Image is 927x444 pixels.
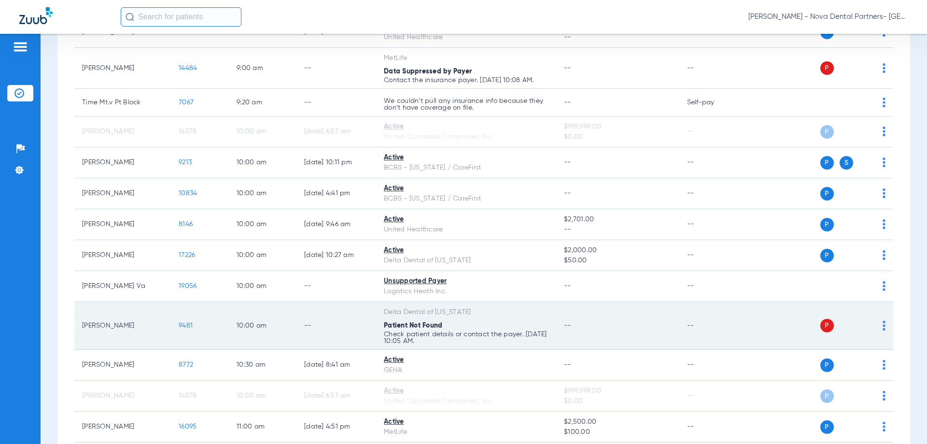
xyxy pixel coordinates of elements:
span: P [820,156,834,170]
td: [PERSON_NAME] [74,350,171,381]
div: Delta Dental of [US_STATE] [384,256,548,266]
td: -- [679,209,744,240]
span: 17226 [179,252,195,258]
div: BCBS - [US_STATE] / CareFirst [384,163,548,173]
img: Zuub Logo [19,7,53,24]
div: Active [384,153,548,163]
span: Patient Not Found [384,322,442,329]
td: [DATE] 9:46 AM [296,209,376,240]
td: 10:00 AM [229,116,296,147]
td: [DATE] 4:41 PM [296,178,376,209]
td: [PERSON_NAME] [74,302,171,350]
span: -- [564,361,571,368]
td: [PERSON_NAME] [74,412,171,443]
td: 10:00 AM [229,302,296,350]
td: 11:00 AM [229,412,296,443]
div: Active [384,386,548,396]
img: group-dot-blue.svg [883,98,885,107]
td: 10:30 AM [229,350,296,381]
td: 10:50 AM [229,381,296,412]
span: $0.00 [564,396,671,406]
td: -- [296,302,376,350]
img: hamburger-icon [13,41,28,53]
td: [PERSON_NAME] Va [74,271,171,302]
td: -- [679,48,744,89]
span: $100.00 [564,427,671,437]
img: group-dot-blue.svg [883,321,885,330]
td: -- [679,350,744,381]
td: [DATE] 4:51 PM [296,412,376,443]
td: -- [679,240,744,271]
span: $999,999.00 [564,122,671,132]
td: -- [679,147,744,178]
img: group-dot-blue.svg [883,360,885,370]
td: [PERSON_NAME] [74,381,171,412]
span: 14578 [179,392,197,399]
span: P [820,125,834,139]
span: 9481 [179,322,193,329]
span: P [820,61,834,75]
td: -- [679,412,744,443]
p: Contact the insurance payer. [DATE] 10:08 AM. [384,77,548,84]
span: $999,999.00 [564,386,671,396]
td: 10:00 AM [229,147,296,178]
iframe: Chat Widget [879,398,927,444]
td: -- [296,271,376,302]
img: group-dot-blue.svg [883,250,885,260]
span: -- [564,65,571,72]
span: 14484 [179,65,197,72]
span: P [820,187,834,201]
img: Search Icon [126,13,134,21]
img: group-dot-blue.svg [883,158,885,167]
div: Active [384,122,548,132]
span: 10834 [179,190,197,197]
div: Active [384,184,548,194]
td: Time Mt.v Pt Block [74,89,171,116]
span: -- [564,283,571,289]
img: group-dot-blue.svg [883,127,885,136]
div: Logistics Heath Inc. [384,286,548,297]
div: United Healthcare [384,32,548,43]
td: -- [679,178,744,209]
span: -- [564,32,671,43]
td: [PERSON_NAME] [74,48,171,89]
span: -- [564,190,571,197]
td: -- [679,381,744,412]
img: group-dot-blue.svg [883,391,885,401]
td: [PERSON_NAME] [74,240,171,271]
span: $2,000.00 [564,245,671,256]
div: United Healthcare [384,225,548,235]
span: P [820,249,834,262]
td: -- [296,89,376,116]
span: S [840,156,853,170]
span: P [820,420,834,434]
div: MetLife [384,427,548,437]
td: [PERSON_NAME] [74,209,171,240]
td: -- [296,48,376,89]
span: 14578 [179,128,197,135]
img: group-dot-blue.svg [883,188,885,198]
td: 10:00 AM [229,209,296,240]
span: 19056 [179,283,197,289]
input: Search for patients [121,7,241,27]
span: $2,701.00 [564,215,671,225]
div: Unsupported Payer [384,276,548,286]
span: 8146 [179,221,193,228]
div: Active [384,245,548,256]
td: [DATE] 8:41 AM [296,350,376,381]
td: -- [679,271,744,302]
div: MetLife [384,53,548,63]
td: [PERSON_NAME] [74,178,171,209]
td: [PERSON_NAME] [74,116,171,147]
span: [PERSON_NAME] - Nova Dental Partners- [GEOGRAPHIC_DATA] [748,12,908,22]
td: [DATE] 10:27 AM [296,240,376,271]
span: 8772 [179,361,193,368]
td: [DATE] 6:57 AM [296,381,376,412]
span: P [820,319,834,332]
span: 7067 [179,99,194,106]
img: group-dot-blue.svg [883,219,885,229]
div: United Concordia Companies, Inc. [384,396,548,406]
span: P [820,389,834,403]
div: Active [384,215,548,225]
